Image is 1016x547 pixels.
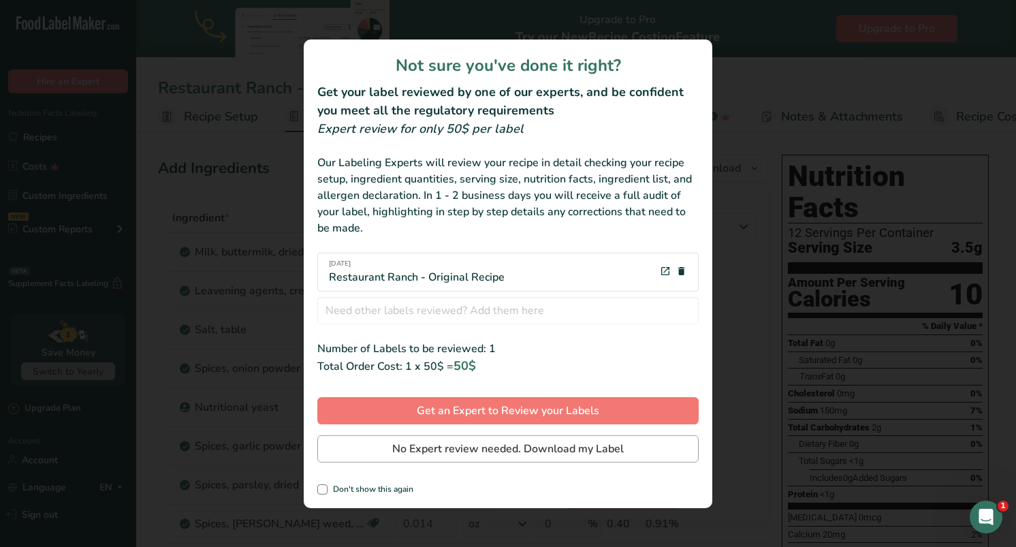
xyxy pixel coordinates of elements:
[317,435,699,463] button: No Expert review needed. Download my Label
[317,397,699,424] button: Get an Expert to Review your Labels
[329,259,505,285] div: Restaurant Ranch - Original Recipe
[317,120,699,138] div: Expert review for only 50$ per label
[970,501,1002,533] iframe: Intercom live chat
[317,83,699,120] h2: Get your label reviewed by one of our experts, and be confident you meet all the regulatory requi...
[317,297,699,324] input: Need other labels reviewed? Add them here
[328,484,413,495] span: Don't show this again
[329,259,505,269] span: [DATE]
[317,357,699,375] div: Total Order Cost: 1 x 50$ =
[317,53,699,78] h1: Not sure you've done it right?
[392,441,624,457] span: No Expert review needed. Download my Label
[454,358,476,374] span: 50$
[417,403,599,419] span: Get an Expert to Review your Labels
[998,501,1009,512] span: 1
[317,341,699,357] div: Number of Labels to be reviewed: 1
[317,155,699,236] div: Our Labeling Experts will review your recipe in detail checking your recipe setup, ingredient qua...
